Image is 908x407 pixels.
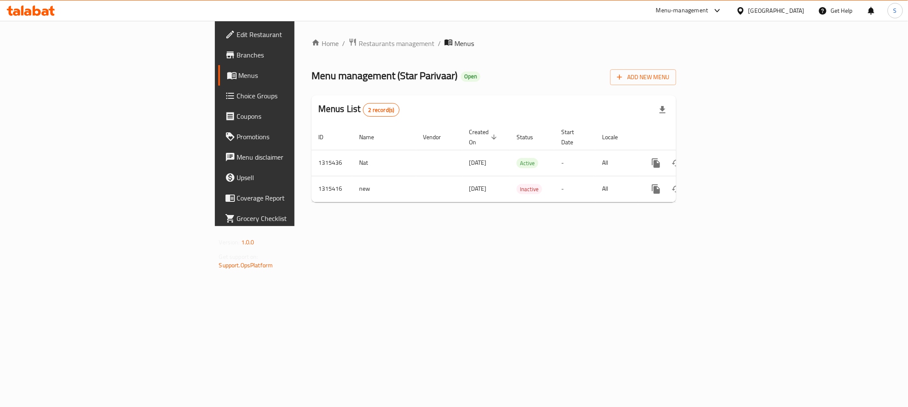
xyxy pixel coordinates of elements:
[241,237,254,248] span: 1.0.0
[352,176,416,202] td: new
[218,106,366,126] a: Coupons
[554,176,595,202] td: -
[311,124,734,202] table: enhanced table
[218,126,366,147] a: Promotions
[646,153,666,173] button: more
[219,237,240,248] span: Version:
[218,65,366,86] a: Menus
[219,260,273,271] a: Support.OpsPlatform
[311,38,676,49] nav: breadcrumb
[652,100,673,120] div: Export file
[610,69,676,85] button: Add New Menu
[461,73,480,80] span: Open
[461,72,480,82] div: Open
[359,132,385,142] span: Name
[237,152,360,162] span: Menu disclaimer
[561,127,585,147] span: Start Date
[318,103,400,117] h2: Menus List
[237,91,360,101] span: Choice Groups
[218,167,366,188] a: Upsell
[454,38,474,49] span: Menus
[617,72,669,83] span: Add New Menu
[237,111,360,121] span: Coupons
[219,251,258,262] span: Get support on:
[656,6,708,16] div: Menu-management
[237,193,360,203] span: Coverage Report
[517,184,542,194] span: Inactive
[517,132,544,142] span: Status
[237,132,360,142] span: Promotions
[218,45,366,65] a: Branches
[237,172,360,183] span: Upsell
[646,179,666,199] button: more
[218,188,366,208] a: Coverage Report
[595,176,639,202] td: All
[363,106,400,114] span: 2 record(s)
[894,6,897,15] span: S
[595,150,639,176] td: All
[469,127,500,147] span: Created On
[639,124,734,150] th: Actions
[237,213,360,224] span: Grocery Checklist
[554,150,595,176] td: -
[666,153,687,173] button: Change Status
[423,132,452,142] span: Vendor
[748,6,805,15] div: [GEOGRAPHIC_DATA]
[666,179,687,199] button: Change Status
[318,132,334,142] span: ID
[218,86,366,106] a: Choice Groups
[311,66,457,85] span: Menu management ( Star Parivaar )
[237,29,360,40] span: Edit Restaurant
[359,38,434,49] span: Restaurants management
[602,132,629,142] span: Locale
[218,208,366,229] a: Grocery Checklist
[348,38,434,49] a: Restaurants management
[517,158,538,168] span: Active
[438,38,441,49] li: /
[363,103,400,117] div: Total records count
[239,70,360,80] span: Menus
[352,150,416,176] td: Nat
[469,183,486,194] span: [DATE]
[218,147,366,167] a: Menu disclaimer
[469,157,486,168] span: [DATE]
[237,50,360,60] span: Branches
[218,24,366,45] a: Edit Restaurant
